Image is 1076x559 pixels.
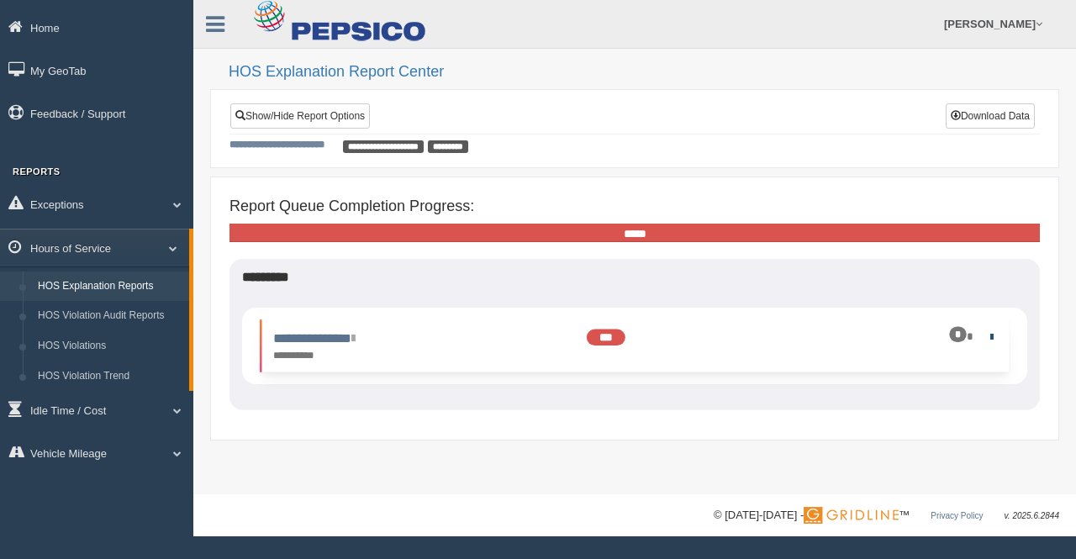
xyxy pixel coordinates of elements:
[30,361,189,392] a: HOS Violation Trend
[946,103,1035,129] button: Download Data
[230,103,370,129] a: Show/Hide Report Options
[30,301,189,331] a: HOS Violation Audit Reports
[229,64,1059,81] h2: HOS Explanation Report Center
[931,511,983,520] a: Privacy Policy
[714,507,1059,525] div: © [DATE]-[DATE] - ™
[260,320,1009,372] li: Expand
[804,507,899,524] img: Gridline
[1005,511,1059,520] span: v. 2025.6.2844
[30,272,189,302] a: HOS Explanation Reports
[229,198,1040,215] h4: Report Queue Completion Progress:
[30,331,189,361] a: HOS Violations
